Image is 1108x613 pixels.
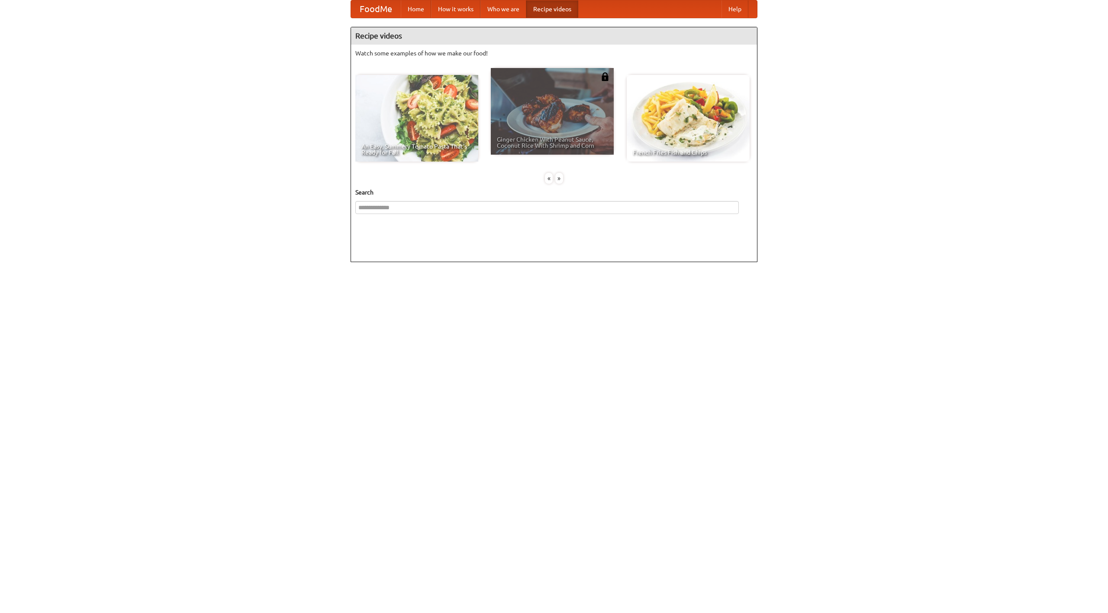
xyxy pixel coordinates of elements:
[633,149,744,156] span: French Fries Fish and Chips
[545,173,553,184] div: «
[355,188,753,197] h5: Search
[431,0,480,18] a: How it works
[627,75,750,162] a: French Fries Fish and Chips
[601,72,609,81] img: 483408.png
[355,49,753,58] p: Watch some examples of how we make our food!
[480,0,526,18] a: Who we are
[555,173,563,184] div: »
[526,0,578,18] a: Recipe videos
[361,143,472,156] span: An Easy, Summery Tomato Pasta That's Ready for Fall
[721,0,748,18] a: Help
[351,27,757,45] h4: Recipe videos
[355,75,478,162] a: An Easy, Summery Tomato Pasta That's Ready for Fall
[401,0,431,18] a: Home
[351,0,401,18] a: FoodMe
